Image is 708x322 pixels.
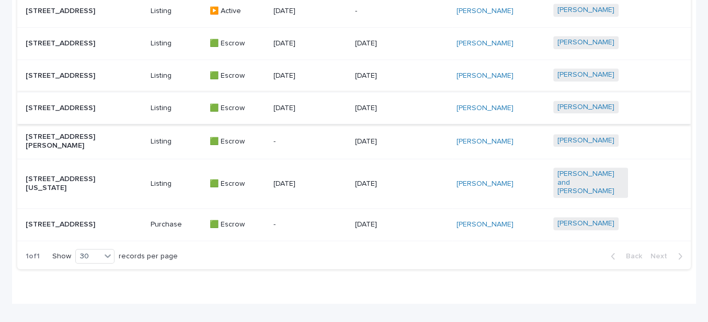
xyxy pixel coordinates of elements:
[355,137,430,146] p: [DATE]
[355,180,430,188] p: [DATE]
[52,252,71,261] p: Show
[620,253,642,260] span: Back
[456,7,513,16] a: [PERSON_NAME]
[210,7,266,16] p: ▶️ Active
[26,220,100,229] p: [STREET_ADDRESS]
[151,180,201,188] p: Listing
[355,71,430,80] p: [DATE]
[456,220,513,229] a: [PERSON_NAME]
[119,252,178,261] p: records per page
[26,133,100,150] p: [STREET_ADDRESS][PERSON_NAME]
[17,244,48,269] p: 1 of 1
[210,39,266,48] p: 🟩 Escrow
[557,103,614,112] a: [PERSON_NAME]
[26,71,100,80] p: [STREET_ADDRESS]
[210,137,266,146] p: 🟩 Escrow
[355,104,430,113] p: [DATE]
[210,71,266,80] p: 🟩 Escrow
[456,39,513,48] a: [PERSON_NAME]
[151,7,201,16] p: Listing
[76,251,101,262] div: 30
[17,92,690,124] tr: [STREET_ADDRESS]Listing🟩 Escrow[DATE][DATE][PERSON_NAME] [PERSON_NAME]
[210,220,266,229] p: 🟩 Escrow
[456,71,513,80] a: [PERSON_NAME]
[456,180,513,188] a: [PERSON_NAME]
[273,39,347,48] p: [DATE]
[557,70,614,79] a: [PERSON_NAME]
[557,38,614,47] a: [PERSON_NAME]
[210,104,266,113] p: 🟩 Escrow
[456,137,513,146] a: [PERSON_NAME]
[646,252,691,261] button: Next
[151,137,201,146] p: Listing
[602,252,646,261] button: Back
[456,104,513,113] a: [PERSON_NAME]
[273,220,347,229] p: -
[210,180,266,188] p: 🟩 Escrow
[273,104,347,113] p: [DATE]
[355,39,430,48] p: [DATE]
[557,6,614,15] a: [PERSON_NAME]
[151,220,201,229] p: Purchase
[355,7,430,16] p: -
[26,175,100,193] p: [STREET_ADDRESS][US_STATE]
[17,27,690,59] tr: [STREET_ADDRESS]Listing🟩 Escrow[DATE][DATE][PERSON_NAME] [PERSON_NAME]
[557,219,614,228] a: [PERSON_NAME]
[273,137,347,146] p: -
[26,7,100,16] p: [STREET_ADDRESS]
[17,209,690,241] tr: [STREET_ADDRESS]Purchase🟩 Escrow-[DATE][PERSON_NAME] [PERSON_NAME]
[26,39,100,48] p: [STREET_ADDRESS]
[650,253,673,260] span: Next
[273,180,347,188] p: [DATE]
[26,104,100,113] p: [STREET_ADDRESS]
[273,71,347,80] p: [DATE]
[151,39,201,48] p: Listing
[17,124,690,159] tr: [STREET_ADDRESS][PERSON_NAME]Listing🟩 Escrow-[DATE][PERSON_NAME] [PERSON_NAME]
[151,71,201,80] p: Listing
[273,7,347,16] p: [DATE]
[17,59,690,92] tr: [STREET_ADDRESS]Listing🟩 Escrow[DATE][DATE][PERSON_NAME] [PERSON_NAME]
[557,136,614,145] a: [PERSON_NAME]
[17,159,690,208] tr: [STREET_ADDRESS][US_STATE]Listing🟩 Escrow[DATE][DATE][PERSON_NAME] [PERSON_NAME] and [PERSON_NAME]
[355,220,430,229] p: [DATE]
[151,104,201,113] p: Listing
[557,170,624,196] a: [PERSON_NAME] and [PERSON_NAME]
